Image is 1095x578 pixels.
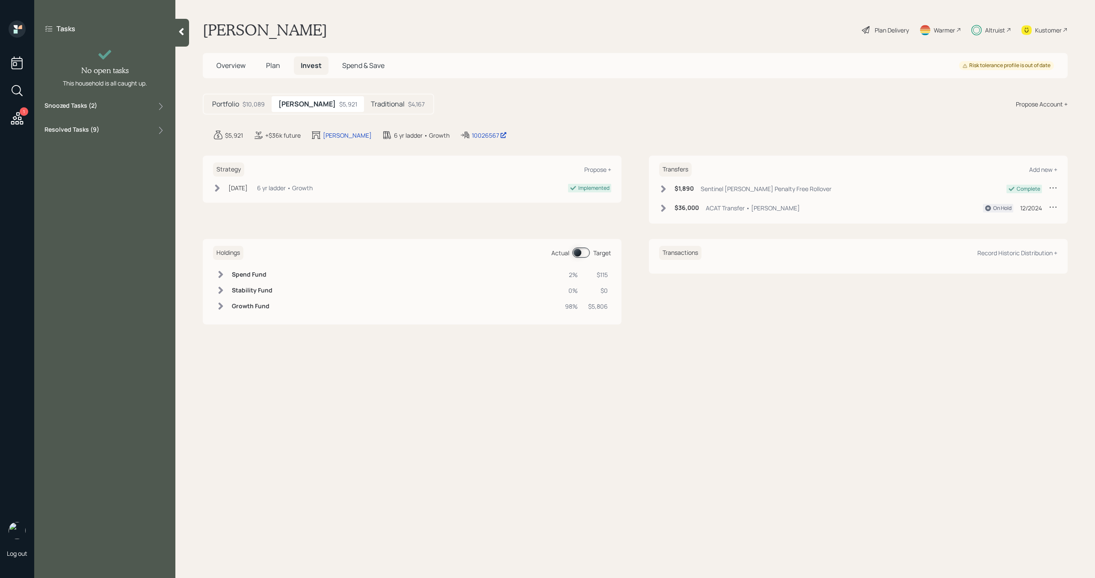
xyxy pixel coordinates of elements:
h6: $1,890 [675,185,694,192]
h6: Stability Fund [232,287,272,294]
div: Propose Account + [1016,100,1068,109]
h6: Transfers [659,162,692,177]
div: Propose + [584,165,611,174]
div: 2% [565,270,578,279]
div: [DATE] [228,183,248,192]
h6: Strategy [213,162,244,177]
div: ACAT Transfer • [PERSON_NAME] [706,203,800,212]
div: Target [593,248,611,257]
div: Complete [1017,185,1040,193]
div: 6 yr ladder • Growth [394,131,450,140]
div: Add new + [1029,165,1057,174]
h6: Spend Fund [232,271,272,278]
div: 12/2024 [1020,203,1042,212]
label: Resolved Tasks ( 9 ) [44,125,99,136]
span: Plan [266,61,280,70]
label: Snoozed Tasks ( 2 ) [44,101,97,112]
div: $0 [588,286,608,295]
div: $115 [588,270,608,279]
h5: Traditional [371,100,405,108]
div: Record Historic Distribution + [977,249,1057,257]
div: 98% [565,302,578,311]
div: Log out [7,549,27,557]
span: Spend & Save [342,61,385,70]
div: Altruist [985,26,1005,35]
div: 10026567 [472,131,507,140]
h4: No open tasks [81,66,129,75]
h6: Transactions [659,246,701,260]
h5: [PERSON_NAME] [278,100,336,108]
div: Sentinel [PERSON_NAME] Penalty Free Rollover [701,184,832,193]
div: $4,167 [408,100,425,109]
h6: Holdings [213,246,243,260]
div: 0% [565,286,578,295]
img: michael-russo-headshot.png [9,522,26,539]
div: Risk tolerance profile is out of date [962,62,1051,69]
div: $5,806 [588,302,608,311]
label: Tasks [56,24,75,33]
div: This household is all caught up. [63,79,147,88]
div: Plan Delivery [875,26,909,35]
div: $10,089 [243,100,265,109]
h6: $36,000 [675,204,699,212]
span: Invest [301,61,322,70]
div: Actual [551,248,569,257]
div: On Hold [993,204,1012,212]
div: Implemented [578,184,610,192]
h1: [PERSON_NAME] [203,21,327,39]
div: Warmer [934,26,955,35]
div: 6 yr ladder • Growth [257,183,313,192]
h6: Growth Fund [232,303,272,310]
div: +$36k future [265,131,301,140]
span: Overview [216,61,246,70]
div: $5,921 [339,100,357,109]
h5: Portfolio [212,100,239,108]
div: 1 [20,107,28,116]
div: Kustomer [1035,26,1062,35]
div: [PERSON_NAME] [323,131,372,140]
div: $5,921 [225,131,243,140]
